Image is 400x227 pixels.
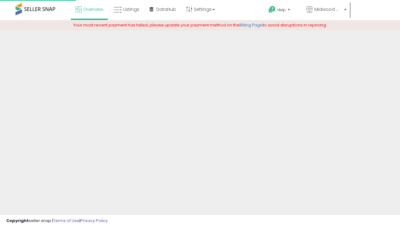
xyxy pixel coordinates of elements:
[277,7,286,12] span: Help
[240,22,263,28] a: Billing Page
[73,22,327,28] span: Your most recent payment has failed, please update your payment method on the to avoid disruption...
[53,218,79,224] a: Terms of Use
[80,218,108,224] a: Privacy Policy
[6,218,29,224] strong: Copyright
[268,6,276,13] i: Get Help
[83,6,103,12] span: Overview
[123,6,139,12] span: Listings
[314,6,342,12] span: Midwood Market
[263,1,301,20] a: Help
[156,6,176,12] span: DataHub
[6,218,108,224] div: seller snap | |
